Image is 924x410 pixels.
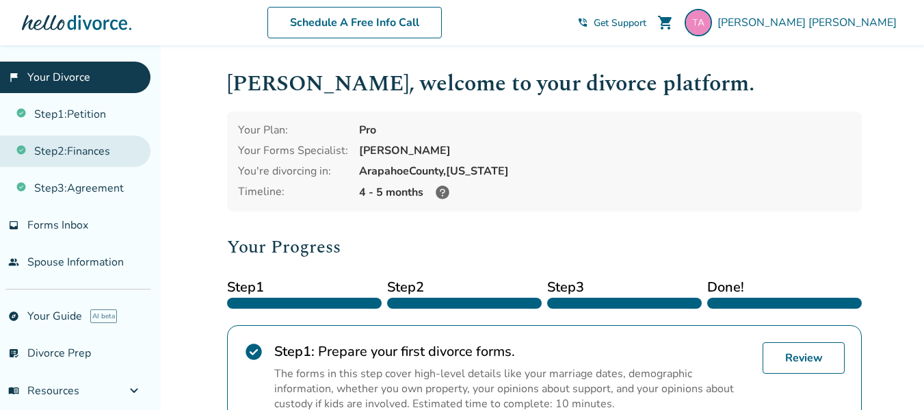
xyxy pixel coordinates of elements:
[359,164,851,179] div: Arapahoe County, [US_STATE]
[594,16,646,29] span: Get Support
[707,277,862,298] span: Done!
[27,218,88,233] span: Forms Inbox
[685,9,712,36] img: eimmatenaj@aol.com
[8,72,19,83] span: flag_2
[227,233,862,261] h2: Your Progress
[359,184,851,201] div: 4 - 5 months
[274,342,752,361] h2: Prepare your first divorce forms.
[274,342,315,361] strong: Step 1 :
[657,14,674,31] span: shopping_cart
[763,342,845,374] a: Review
[359,123,851,138] div: Pro
[8,383,79,398] span: Resources
[547,277,702,298] span: Step 3
[577,17,588,28] span: phone_in_talk
[244,342,263,361] span: check_circle
[8,220,19,231] span: inbox
[577,16,646,29] a: phone_in_talkGet Support
[387,277,542,298] span: Step 2
[8,311,19,322] span: explore
[717,15,902,30] span: [PERSON_NAME] [PERSON_NAME]
[126,383,142,399] span: expand_more
[227,277,382,298] span: Step 1
[227,67,862,101] h1: [PERSON_NAME] , welcome to your divorce platform.
[90,309,117,323] span: AI beta
[359,143,851,158] div: [PERSON_NAME]
[238,143,348,158] div: Your Forms Specialist:
[267,7,442,38] a: Schedule A Free Info Call
[8,257,19,268] span: people
[238,184,348,201] div: Timeline:
[8,385,19,396] span: menu_book
[856,344,924,410] iframe: Chat Widget
[238,123,348,138] div: Your Plan:
[8,348,19,359] span: list_alt_check
[238,164,348,179] div: You're divorcing in:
